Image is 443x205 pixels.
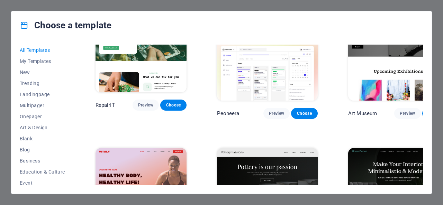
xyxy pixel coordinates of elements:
[20,144,65,155] button: Blog
[96,102,115,109] p: RepairIT
[20,20,111,31] h4: Choose a template
[96,8,187,92] img: RepairIT
[20,89,65,100] button: Landingpage
[133,100,159,111] button: Preview
[20,180,65,186] span: Event
[263,108,290,119] button: Preview
[20,47,65,53] span: All Templates
[160,100,187,111] button: Choose
[297,111,312,116] span: Choose
[20,122,65,133] button: Art & Design
[400,111,415,116] span: Preview
[20,169,65,175] span: Education & Culture
[20,155,65,166] button: Business
[20,58,65,64] span: My Templates
[217,110,239,117] p: Peoneera
[20,100,65,111] button: Multipager
[20,56,65,67] button: My Templates
[20,136,65,141] span: Blank
[20,81,65,86] span: Trending
[20,69,65,75] span: New
[166,102,181,108] span: Choose
[291,108,317,119] button: Choose
[20,92,65,97] span: Landingpage
[20,45,65,56] button: All Templates
[20,177,65,188] button: Event
[217,8,317,101] img: Peoneera
[20,125,65,130] span: Art & Design
[20,133,65,144] button: Blank
[20,158,65,164] span: Business
[20,103,65,108] span: Multipager
[348,110,377,117] p: Art Museum
[20,78,65,89] button: Trending
[20,147,65,152] span: Blog
[269,111,284,116] span: Preview
[20,67,65,78] button: New
[20,166,65,177] button: Education & Culture
[20,111,65,122] button: Onepager
[20,114,65,119] span: Onepager
[138,102,153,108] span: Preview
[394,108,421,119] button: Preview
